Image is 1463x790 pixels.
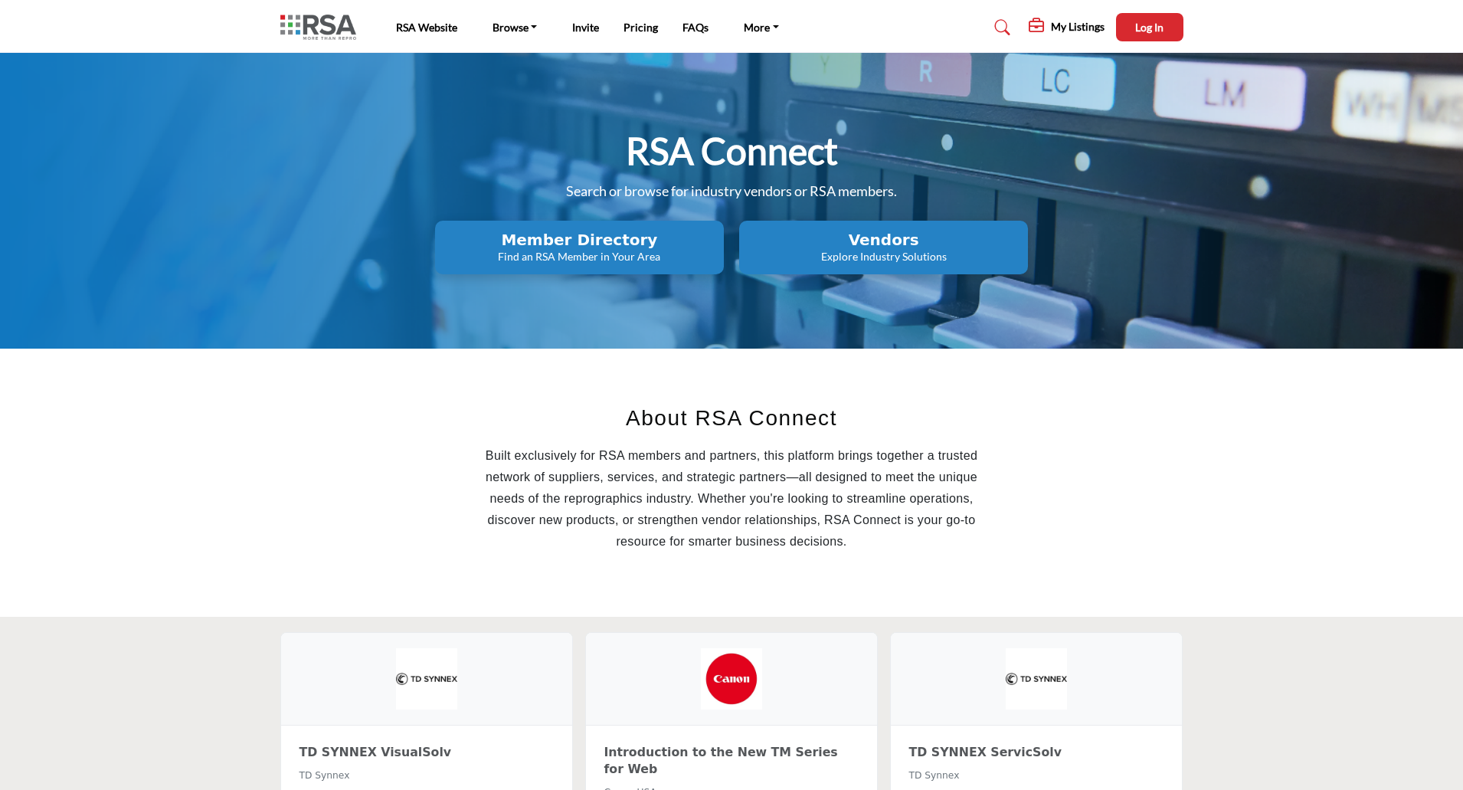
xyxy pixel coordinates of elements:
[299,744,554,767] a: TD SYNNEX VisualSolv
[482,17,548,38] a: Browse
[980,15,1020,40] a: Search
[468,402,996,434] h2: About RSA Connect
[604,744,859,784] a: Introduction to the New TM Series for Web
[744,231,1023,249] h2: Vendors
[733,17,790,38] a: More
[572,21,599,34] a: Invite
[299,770,350,781] span: TD Synnex
[280,15,364,40] img: Site Logo
[909,744,1164,761] h3: TD SYNNEX ServicSolv
[626,127,838,175] h1: RSA Connect
[701,648,762,710] img: Canon USA
[604,744,859,778] h3: Introduction to the New TM Series for Web
[396,648,457,710] img: TD Synnex
[440,231,719,249] h2: Member Directory
[1029,18,1105,37] div: My Listings
[435,221,724,274] button: Member Directory Find an RSA Member in Your Area
[744,249,1023,264] p: Explore Industry Solutions
[909,770,960,781] span: TD Synnex
[1135,21,1164,34] span: Log In
[1006,648,1067,710] img: TD Synnex
[396,21,457,34] a: RSA Website
[909,744,1164,767] a: TD SYNNEX ServicSolv
[1051,20,1105,34] h5: My Listings
[440,249,719,264] p: Find an RSA Member in Your Area
[623,21,658,34] a: Pricing
[1116,13,1183,41] button: Log In
[566,182,897,199] span: Search or browse for industry vendors or RSA members.
[299,744,554,761] h3: TD SYNNEX VisualSolv
[682,21,709,34] a: FAQs
[468,445,996,552] p: Built exclusively for RSA members and partners, this platform brings together a trusted network o...
[739,221,1028,274] button: Vendors Explore Industry Solutions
